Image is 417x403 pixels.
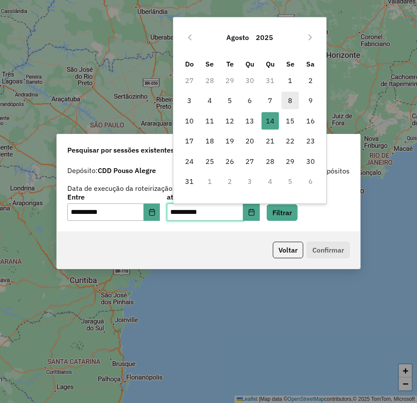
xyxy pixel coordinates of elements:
[200,131,220,151] td: 18
[200,171,220,191] td: 1
[273,242,303,258] button: Voltar
[240,131,260,151] td: 20
[240,111,260,131] td: 13
[67,145,174,155] span: Pesquisar por sessões existentes
[181,153,198,170] span: 24
[266,60,275,68] span: Qu
[240,70,260,90] td: 30
[280,111,300,131] td: 15
[245,60,254,68] span: Qu
[205,60,214,68] span: Se
[167,192,259,202] label: até
[220,90,240,110] td: 5
[260,111,280,131] td: 14
[261,92,279,109] span: 7
[240,151,260,171] td: 27
[179,70,199,90] td: 27
[260,171,280,191] td: 4
[179,171,199,191] td: 31
[280,151,300,171] td: 29
[201,112,218,130] span: 11
[300,70,320,90] td: 2
[98,166,156,175] strong: CDD Pouso Alegre
[200,151,220,171] td: 25
[302,112,319,130] span: 16
[220,171,240,191] td: 2
[281,112,299,130] span: 15
[223,27,252,48] button: Choose Month
[281,72,299,89] span: 1
[243,203,260,221] button: Choose Date
[261,112,279,130] span: 14
[280,70,300,90] td: 1
[303,30,317,44] button: Next Month
[300,131,320,151] td: 23
[252,27,277,48] button: Choose Year
[240,171,260,191] td: 3
[220,131,240,151] td: 19
[241,112,258,130] span: 13
[220,111,240,131] td: 12
[220,70,240,90] td: 29
[281,132,299,150] span: 22
[300,151,320,171] td: 30
[200,111,220,131] td: 11
[185,60,194,68] span: Do
[181,92,198,109] span: 3
[200,70,220,90] td: 28
[67,183,175,193] label: Data de execução da roteirização:
[226,60,234,68] span: Te
[267,204,298,221] button: Filtrar
[260,90,280,110] td: 7
[179,131,199,151] td: 17
[300,90,320,110] td: 9
[300,171,320,191] td: 6
[201,92,218,109] span: 4
[241,153,258,170] span: 27
[221,132,238,150] span: 19
[302,132,319,150] span: 23
[181,132,198,150] span: 17
[306,60,314,68] span: Sa
[221,153,238,170] span: 26
[286,60,295,68] span: Se
[281,153,299,170] span: 29
[181,112,198,130] span: 10
[302,72,319,89] span: 2
[280,90,300,110] td: 8
[302,92,319,109] span: 9
[260,70,280,90] td: 31
[260,151,280,171] td: 28
[200,90,220,110] td: 4
[280,171,300,191] td: 5
[240,90,260,110] td: 6
[67,165,156,176] label: Depósito:
[67,192,160,202] label: Entre
[261,132,279,150] span: 21
[179,151,199,171] td: 24
[179,111,199,131] td: 10
[201,132,218,150] span: 18
[221,92,238,109] span: 5
[173,17,327,203] div: Choose Date
[280,131,300,151] td: 22
[241,132,258,150] span: 20
[201,153,218,170] span: 25
[183,30,197,44] button: Previous Month
[221,112,238,130] span: 12
[281,92,299,109] span: 8
[261,153,279,170] span: 28
[300,111,320,131] td: 16
[302,153,319,170] span: 30
[144,203,160,221] button: Choose Date
[220,151,240,171] td: 26
[260,131,280,151] td: 21
[181,173,198,190] span: 31
[179,90,199,110] td: 3
[241,92,258,109] span: 6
